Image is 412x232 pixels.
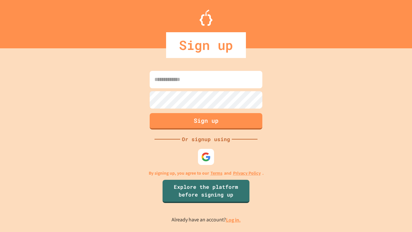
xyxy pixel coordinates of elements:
[172,216,241,224] p: Already have an account?
[226,217,241,223] a: Log in.
[163,180,249,203] a: Explore the platform before signing up
[166,32,246,58] div: Sign up
[211,170,222,177] a: Terms
[233,170,261,177] a: Privacy Policy
[149,170,264,177] p: By signing up, you agree to our and .
[180,135,232,143] div: Or signup using
[150,113,262,130] button: Sign up
[201,152,211,162] img: google-icon.svg
[200,10,212,26] img: Logo.svg
[359,178,406,206] iframe: chat widget
[385,206,406,226] iframe: chat widget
